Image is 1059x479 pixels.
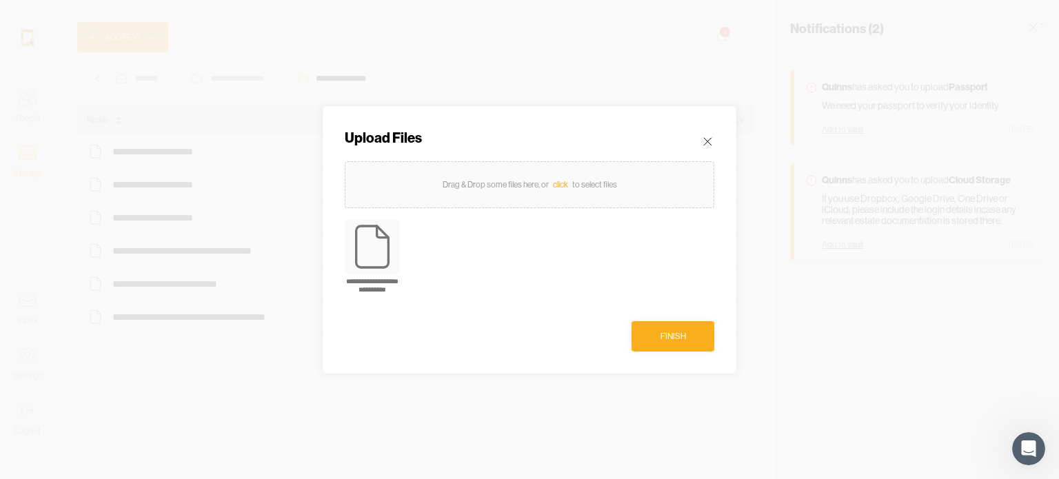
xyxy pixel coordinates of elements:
[1012,432,1045,465] iframe: Intercom live chat
[443,178,617,192] div: Drag & Drop some files here, or to select files
[549,178,572,192] div: click
[660,329,686,343] div: Finish
[345,128,422,147] div: Upload Files
[345,161,714,208] div: Drag & Drop some files here, orclickto select files
[632,321,714,351] button: Finish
